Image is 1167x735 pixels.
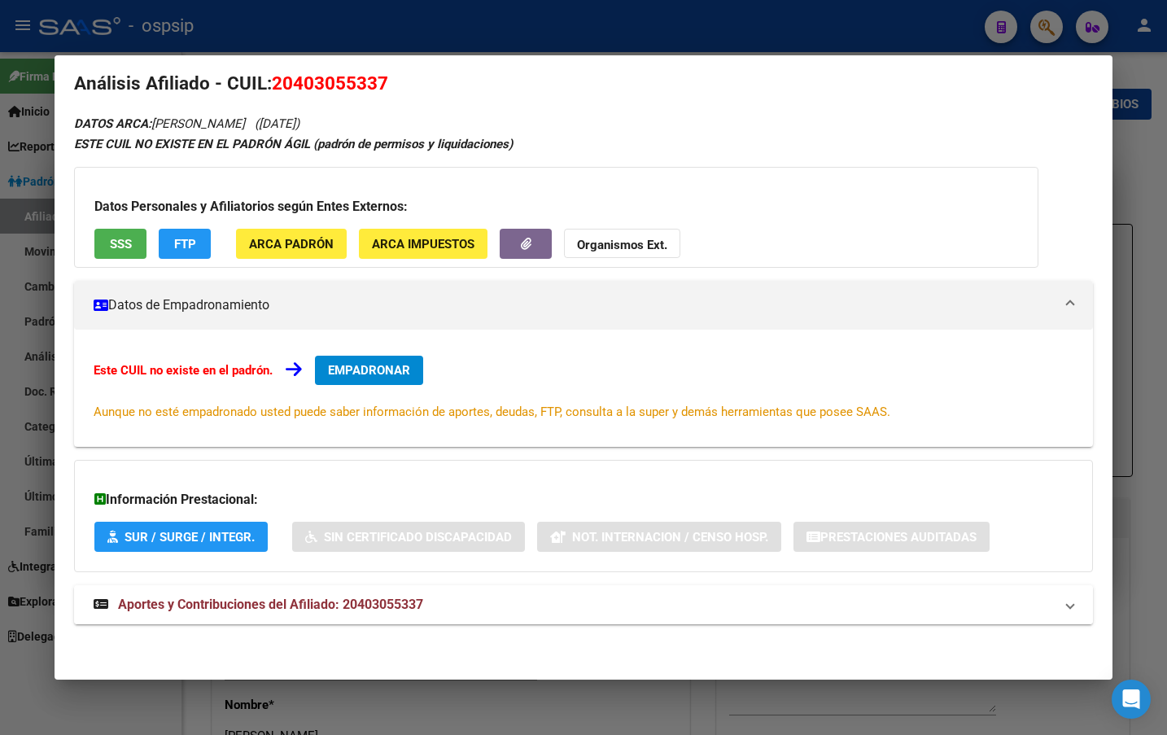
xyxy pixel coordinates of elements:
button: FTP [159,229,211,259]
div: Datos de Empadronamiento [74,330,1093,447]
span: 20403055337 [272,72,388,94]
mat-expansion-panel-header: Datos de Empadronamiento [74,281,1093,330]
strong: DATOS ARCA: [74,116,151,131]
span: Prestaciones Auditadas [820,530,977,545]
strong: Este CUIL no existe en el padrón. [94,363,273,378]
button: Sin Certificado Discapacidad [292,522,525,552]
span: SSS [110,237,132,252]
button: ARCA Impuestos [359,229,487,259]
span: ARCA Impuestos [372,237,474,252]
span: Aunque no esté empadronado usted puede saber información de aportes, deudas, FTP, consulta a la s... [94,405,890,419]
h3: Información Prestacional: [94,490,1073,510]
button: Prestaciones Auditadas [793,522,990,552]
span: ARCA Padrón [249,237,334,252]
span: EMPADRONAR [328,363,410,378]
button: SUR / SURGE / INTEGR. [94,522,268,552]
span: FTP [174,237,196,252]
div: Open Intercom Messenger [1112,680,1151,719]
h2: Análisis Afiliado - CUIL: [74,70,1093,98]
h3: Datos Personales y Afiliatorios según Entes Externos: [94,197,1018,217]
span: SUR / SURGE / INTEGR. [125,530,255,545]
span: Aportes y Contribuciones del Afiliado: 20403055337 [118,597,423,612]
strong: ESTE CUIL NO EXISTE EN EL PADRÓN ÁGIL (padrón de permisos y liquidaciones) [74,137,513,151]
mat-expansion-panel-header: Aportes y Contribuciones del Afiliado: 20403055337 [74,585,1093,624]
span: Sin Certificado Discapacidad [324,530,512,545]
button: Organismos Ext. [564,229,680,259]
span: Not. Internacion / Censo Hosp. [572,530,768,545]
span: ([DATE]) [255,116,299,131]
span: [PERSON_NAME] [74,116,245,131]
button: ARCA Padrón [236,229,347,259]
button: SSS [94,229,146,259]
button: Not. Internacion / Censo Hosp. [537,522,781,552]
button: EMPADRONAR [315,356,423,385]
strong: Organismos Ext. [577,238,667,252]
mat-panel-title: Datos de Empadronamiento [94,295,1054,315]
